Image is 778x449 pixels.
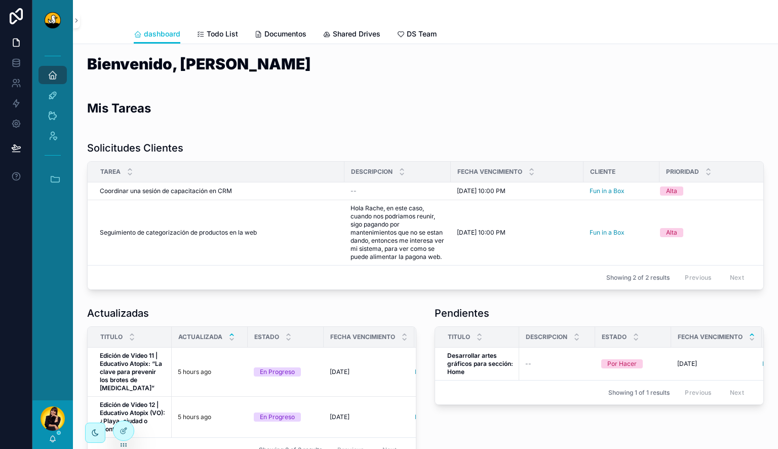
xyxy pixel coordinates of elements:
[333,29,380,39] span: Shared Drives
[677,360,756,368] a: [DATE]
[197,25,238,45] a: Todo List
[100,187,338,195] a: Coordinar una sesión de capacitación en CRM
[178,413,242,421] a: 5 hours ago
[525,360,531,368] span: --
[254,333,279,341] span: Estado
[100,401,167,433] strong: Edición de Video 12 | Educativo Atopix (VO): ¿Playa, ciudad o montaña?
[100,352,166,392] a: Edición de Video 11 | Educativo Atopix: “La clave para prevenir los brotes de [MEDICAL_DATA]”
[351,187,357,195] span: --
[100,333,123,341] span: Titulo
[525,360,589,368] a: --
[601,359,665,368] a: Por Hacer
[45,12,61,28] img: App logo
[254,413,318,422] a: En Progreso
[660,186,758,196] a: Alta
[100,401,166,433] a: Edición de Video 12 | Educativo Atopix (VO): ¿Playa, ciudad o montaña?
[590,229,625,237] a: Fun in a Box
[457,229,577,237] a: [DATE] 10:00 PM
[87,100,151,117] h2: Mis Tareas
[590,187,625,195] a: Fun in a Box
[590,187,653,195] a: Fun in a Box
[100,352,164,392] strong: Edición de Video 11 | Educativo Atopix: “La clave para prevenir los brotes de [MEDICAL_DATA]”
[407,29,437,39] span: DS Team
[590,229,653,237] a: Fun in a Box
[457,168,522,176] span: Fecha Vencimiento
[134,25,180,44] a: dashboard
[260,413,295,422] div: En Progreso
[100,229,257,237] span: Seguimiento de categorización de productos en la web
[207,29,238,39] span: Todo List
[666,228,677,237] div: Alta
[448,333,470,341] span: Titulo
[330,368,349,376] span: [DATE]
[144,29,180,39] span: dashboard
[415,368,449,376] a: Innoviacare
[87,141,183,155] h1: Solicitudes Clientes
[178,368,211,376] p: 5 hours ago
[323,25,380,45] a: Shared Drives
[100,187,232,195] span: Coordinar una sesión de capacitación en CRM
[526,333,567,341] span: Descripcion
[178,333,222,341] span: Actualizada
[330,413,349,421] span: [DATE]
[254,367,318,377] a: En Progreso
[254,25,306,45] a: Documentos
[590,168,615,176] span: Cliente
[415,413,478,421] a: Innoviacare
[457,229,505,237] span: [DATE] 10:00 PM
[397,25,437,45] a: DS Team
[330,413,408,421] a: [DATE]
[100,168,121,176] span: Tarea
[87,306,149,320] h1: Actualizadas
[602,333,627,341] span: Estado
[351,168,393,176] span: Descripcion
[678,333,743,341] span: Fecha Vencimiento
[87,56,311,71] h1: Bienvenido, [PERSON_NAME]
[415,413,449,421] a: Innoviacare
[178,413,211,421] p: 5 hours ago
[351,204,445,261] a: Hola Rache, en este caso, cuando nos podriamos reunir, sigo pagando por mantenimientos que no se ...
[264,29,306,39] span: Documentos
[351,187,445,195] a: --
[447,352,515,376] strong: Desarrollar artes gráficos para sección: Home
[178,368,242,376] a: 5 hours ago
[415,368,478,376] a: Innoviacare
[260,367,295,377] div: En Progreso
[608,389,670,397] span: Showing 1 of 1 results
[677,360,697,368] span: [DATE]
[457,187,505,195] span: [DATE] 10:00 PM
[330,333,395,341] span: Fecha Vencimiento
[330,368,408,376] a: [DATE]
[32,41,73,208] div: scrollable content
[435,306,489,320] h1: Pendientes
[666,186,677,196] div: Alta
[607,359,637,368] div: Por Hacer
[447,352,513,376] a: Desarrollar artes gráficos para sección: Home
[457,187,577,195] a: [DATE] 10:00 PM
[660,228,758,237] a: Alta
[666,168,699,176] span: Prioridad
[100,229,338,237] a: Seguimiento de categorización de productos en la web
[606,274,670,282] span: Showing 2 of 2 results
